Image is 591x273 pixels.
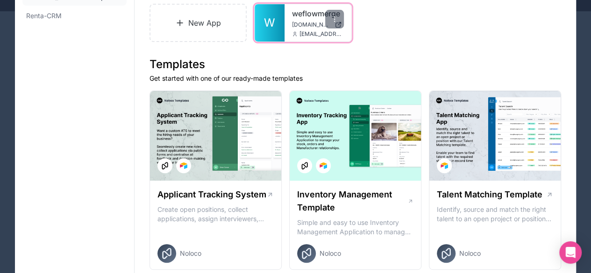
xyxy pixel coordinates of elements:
[26,11,62,21] span: Renta-CRM
[180,162,187,169] img: Airtable Logo
[459,249,481,258] span: Noloco
[292,8,343,19] a: weflowmerge
[437,188,542,201] h1: Talent Matching Template
[437,205,553,224] p: Identify, source and match the right talent to an open project or position with our Talent Matchi...
[292,21,343,28] a: [DOMAIN_NAME]
[559,241,582,264] div: Open Intercom Messenger
[180,249,201,258] span: Noloco
[320,249,341,258] span: Noloco
[297,188,407,214] h1: Inventory Management Template
[264,15,275,30] span: W
[320,162,327,169] img: Airtable Logo
[255,4,285,42] a: W
[150,4,247,42] a: New App
[22,7,127,24] a: Renta-CRM
[297,218,413,237] p: Simple and easy to use Inventory Management Application to manage your stock, orders and Manufact...
[292,21,330,28] span: [DOMAIN_NAME]
[441,162,448,169] img: Airtable Logo
[150,57,561,72] h1: Templates
[157,205,274,224] p: Create open positions, collect applications, assign interviewers, centralise candidate feedback a...
[150,74,561,83] p: Get started with one of our ready-made templates
[299,30,343,38] span: [EMAIL_ADDRESS][DOMAIN_NAME]
[157,188,266,201] h1: Applicant Tracking System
